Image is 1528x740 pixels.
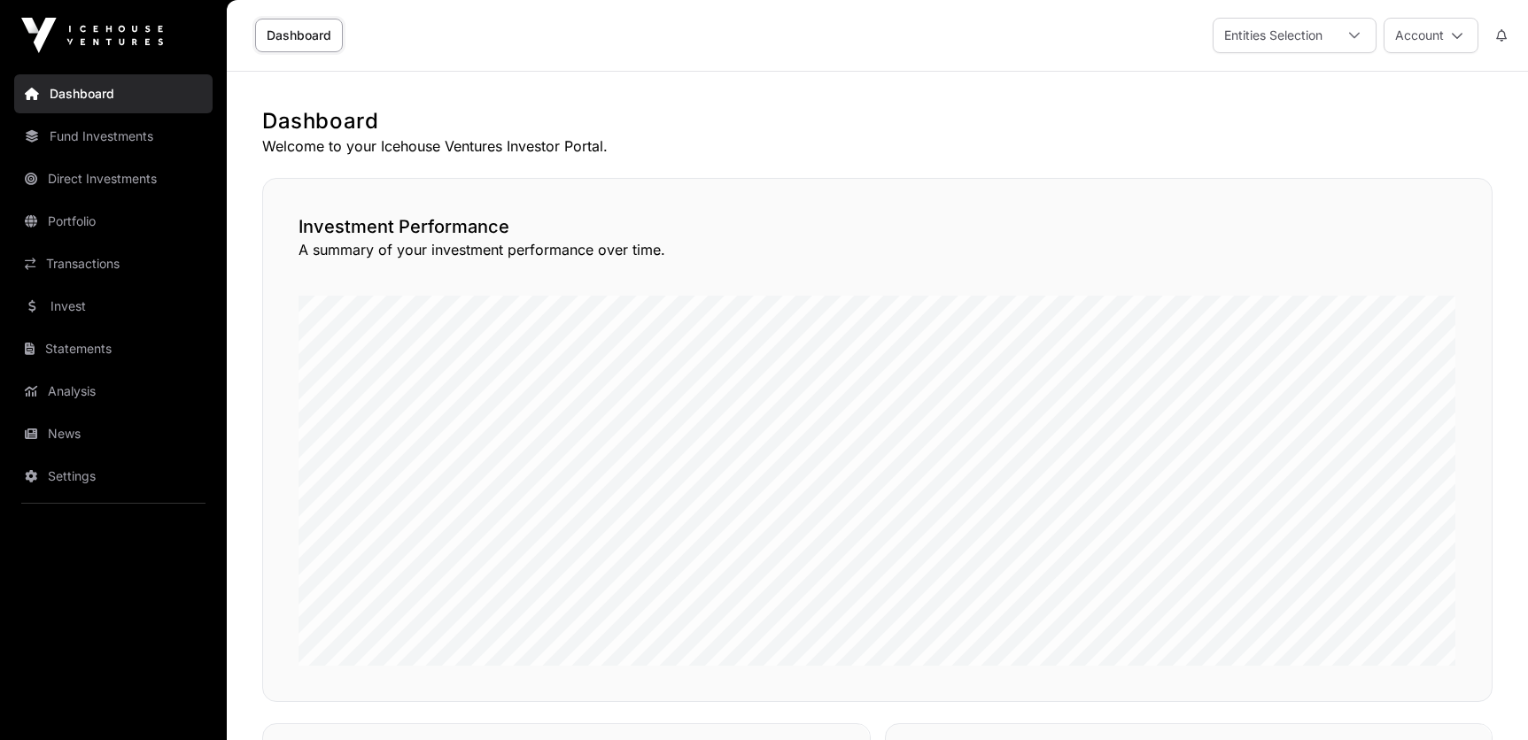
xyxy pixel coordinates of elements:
h1: Dashboard [262,107,1493,135]
p: Welcome to your Icehouse Ventures Investor Portal. [262,135,1493,157]
button: Account [1384,18,1478,53]
iframe: Chat Widget [1439,655,1528,740]
a: Dashboard [255,19,343,52]
a: Invest [14,287,213,326]
img: Icehouse Ventures Logo [21,18,163,53]
a: Transactions [14,244,213,283]
a: Portfolio [14,202,213,241]
p: A summary of your investment performance over time. [299,239,1456,260]
a: Statements [14,329,213,368]
a: Fund Investments [14,117,213,156]
div: Entities Selection [1214,19,1333,52]
h2: Investment Performance [299,214,1456,239]
a: Analysis [14,372,213,411]
a: Dashboard [14,74,213,113]
a: Direct Investments [14,159,213,198]
a: News [14,414,213,453]
a: Settings [14,457,213,496]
